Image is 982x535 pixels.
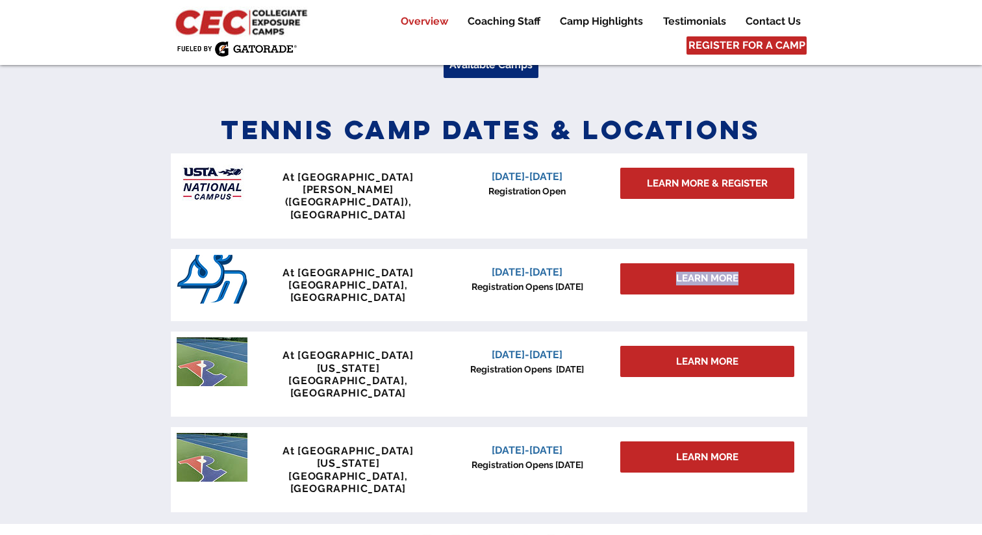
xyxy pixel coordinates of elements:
span: [GEOGRAPHIC_DATA], [GEOGRAPHIC_DATA] [288,374,407,399]
p: Camp Highlights [553,14,649,29]
p: Contact Us [739,14,807,29]
div: LEARN MORE [620,263,794,294]
a: LEARN MORE & REGISTER [620,168,794,199]
p: Testimonials [657,14,733,29]
span: [DATE]-[DATE] [492,348,562,361]
a: Coaching Staff [458,14,549,29]
img: USTA Campus image_edited.jpg [177,159,247,208]
a: Testimonials [653,14,735,29]
a: Overview [391,14,457,29]
p: Overview [394,14,455,29]
span: At [GEOGRAPHIC_DATA] [283,267,414,279]
span: [DATE]-[DATE] [492,266,562,278]
img: CEC Logo Primary_edited.jpg [173,7,313,36]
span: At [GEOGRAPHIC_DATA] [283,171,414,183]
nav: Site [381,14,810,29]
span: Registration Opens [DATE] [472,281,583,292]
span: Registration Opens [DATE] [472,460,583,470]
a: LEARN MORE [620,346,794,377]
span: LEARN MORE & REGISTER [647,177,768,190]
span: Registration Opens [DATE] [470,364,584,374]
span: [GEOGRAPHIC_DATA], [GEOGRAPHIC_DATA] [288,470,407,495]
span: LEARN MORE [676,355,738,369]
span: LEARN MORE [676,450,738,464]
img: San_Diego_Toreros_logo.png [177,255,247,304]
span: At [GEOGRAPHIC_DATA][US_STATE] [283,349,414,374]
span: [DATE]-[DATE] [492,444,562,456]
img: penn tennis courts with logo.jpeg [177,433,247,482]
a: REGISTER FOR A CAMP [686,36,807,55]
span: [DATE]-[DATE] [492,170,562,183]
span: [PERSON_NAME] ([GEOGRAPHIC_DATA]), [GEOGRAPHIC_DATA] [285,183,412,220]
a: Available Camps [444,52,538,78]
a: LEARN MORE [620,441,794,473]
span: Tennis Camp Dates & Locations [221,113,761,146]
span: [GEOGRAPHIC_DATA], [GEOGRAPHIC_DATA] [288,279,407,304]
p: Coaching Staff [461,14,547,29]
img: Fueled by Gatorade.png [177,41,297,57]
a: Contact Us [736,14,810,29]
span: At [GEOGRAPHIC_DATA][US_STATE] [283,445,414,469]
span: LEARN MORE [676,272,738,285]
span: Registration Open [488,186,566,196]
img: penn tennis courts with logo.jpeg [177,337,247,386]
span: Available Camps [449,58,533,72]
a: Camp Highlights [550,14,653,29]
span: REGISTER FOR A CAMP [688,38,805,53]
